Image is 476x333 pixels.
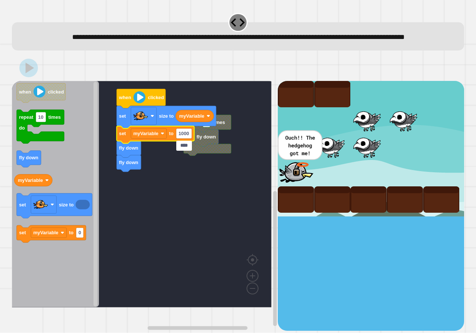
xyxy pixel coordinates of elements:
[59,202,74,208] text: size to
[48,89,64,95] text: clicked
[78,231,81,236] text: 0
[18,178,43,183] text: myVariable
[119,113,126,119] text: set
[133,131,158,137] text: myVariable
[19,155,38,161] text: fly down
[119,95,131,100] text: when
[19,89,31,95] text: when
[119,131,126,137] text: set
[284,134,316,157] p: Ouch!! The hedgehog got me!
[19,231,26,236] text: set
[197,134,216,140] text: fly down
[179,113,205,119] text: myVariable
[159,113,174,119] text: size to
[12,81,278,330] div: Blockly Workspace
[148,95,164,100] text: clicked
[213,120,225,125] text: times
[38,115,44,120] text: 10
[19,115,33,120] text: repeat
[178,131,189,137] text: 1000
[48,115,61,120] text: times
[119,146,138,151] text: fly down
[69,231,74,236] text: to
[33,231,59,236] text: myVariable
[19,125,25,131] text: do
[119,160,138,165] text: fly down
[169,131,173,137] text: to
[19,202,26,208] text: set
